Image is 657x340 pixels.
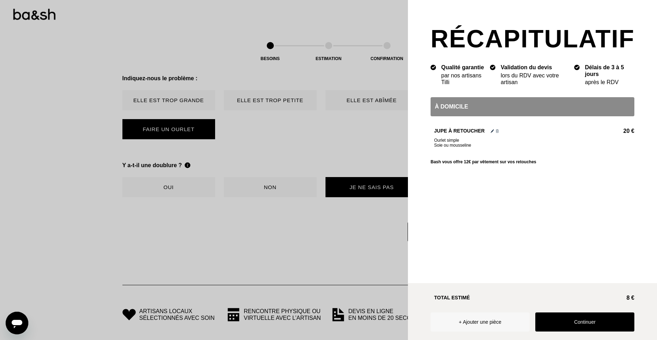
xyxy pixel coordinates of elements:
[434,128,485,134] h2: Jupe à retoucher
[501,64,571,71] div: Validation du devis
[623,128,634,134] span: 20 €
[496,129,499,133] img: Supprimer
[535,312,634,332] button: Continuer
[585,64,634,77] div: Délais de 3 à 5 jours
[574,64,580,70] img: icon list info
[585,79,634,86] div: après le RDV
[491,129,494,133] img: Éditer
[434,138,634,143] span: Ourlet simple
[431,159,634,164] div: Bash vous offre 12€ par vêtement sur vos retouches
[408,23,657,55] h2: Récapitulatif
[431,97,634,116] div: À domicile
[627,294,634,301] span: 8 €
[6,312,28,334] iframe: Bouton de lancement de la fenêtre de messagerie
[441,72,486,86] div: par nos artisans Tilli
[441,64,486,71] div: Qualité garantie
[490,64,496,70] img: icon list info
[431,312,530,332] button: + Ajouter une pièce
[434,143,471,148] span: Soie ou mousseline
[434,294,622,301] h2: Total estimé
[431,64,436,70] img: icon list info
[501,72,571,86] div: lors du RDV avec votre artisan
